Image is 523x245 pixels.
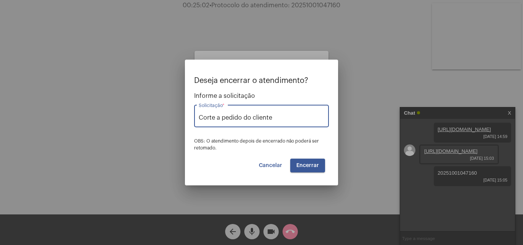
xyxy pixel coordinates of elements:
[199,114,324,121] input: Buscar solicitação
[194,92,329,99] span: Informe a solicitação
[194,139,319,150] span: OBS: O atendimento depois de encerrado não poderá ser retomado.
[290,159,325,172] button: Encerrar
[253,159,288,172] button: Cancelar
[194,76,329,85] p: Deseja encerrar o atendimento?
[259,163,282,168] span: Cancelar
[296,163,319,168] span: Encerrar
